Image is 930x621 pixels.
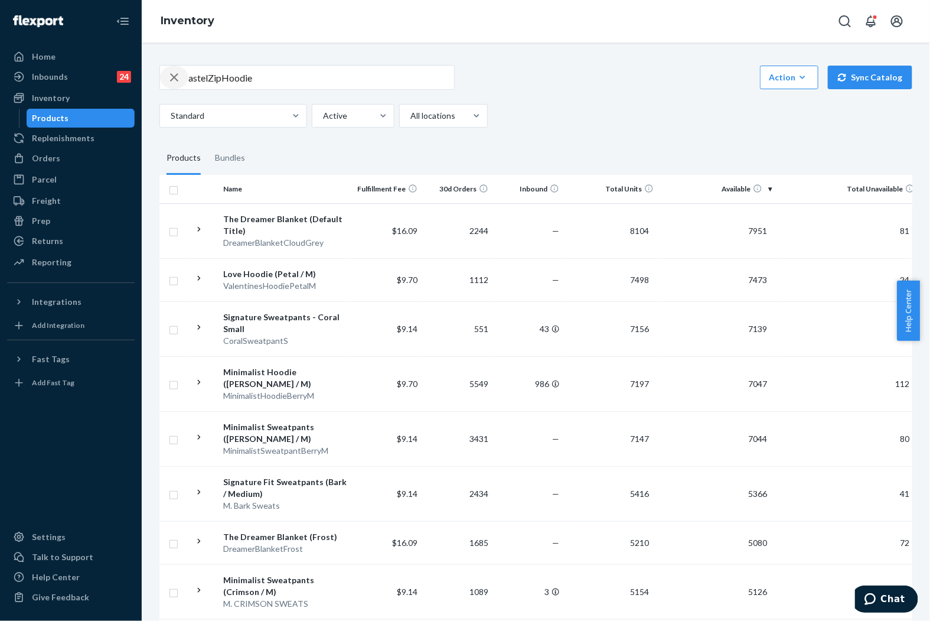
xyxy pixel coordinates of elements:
[422,175,493,203] th: 30d Orders
[167,142,201,175] div: Products
[743,587,772,597] span: 5126
[32,591,89,603] div: Give Feedback
[552,275,559,285] span: —
[397,379,417,389] span: $9.70
[625,275,654,285] span: 7498
[322,110,323,122] input: Active
[32,320,84,330] div: Add Integration
[32,531,66,543] div: Settings
[625,538,654,548] span: 5210
[743,538,772,548] span: 5080
[743,489,772,499] span: 5366
[32,571,80,583] div: Help Center
[7,149,135,168] a: Orders
[223,543,347,555] div: DreamerBlanketFrost
[7,232,135,251] a: Returns
[397,324,417,334] span: $9.14
[218,175,351,203] th: Name
[859,9,883,33] button: Open notifications
[7,89,135,108] a: Inventory
[743,226,772,236] span: 7951
[625,587,654,597] span: 5154
[223,476,347,500] div: Signature Fit Sweatpants (Bark / Medium)
[32,132,94,144] div: Replenishments
[896,489,915,499] span: 41
[7,170,135,189] a: Parcel
[169,110,171,122] input: Standard
[397,434,417,444] span: $9.14
[760,66,818,89] button: Action
[552,226,559,236] span: —
[897,281,920,341] button: Help Center
[223,445,347,457] div: MinimalistSweatpantBerryM
[422,411,493,466] td: 3431
[552,434,559,444] span: —
[7,350,135,369] button: Fast Tags
[422,258,493,301] td: 1112
[7,548,135,567] button: Talk to Support
[223,280,347,292] div: ValentinesHoodiePetalM
[223,335,347,347] div: CoralSweatpantS
[625,489,654,499] span: 5416
[32,353,70,365] div: Fast Tags
[7,47,135,66] a: Home
[552,538,559,548] span: —
[32,112,69,124] div: Products
[223,390,347,402] div: MinimalistHoodieBerryM
[625,324,654,334] span: 7156
[422,564,493,619] td: 1089
[896,324,915,334] span: 14
[7,212,135,230] a: Prep
[32,256,71,268] div: Reporting
[422,301,493,356] td: 551
[223,213,347,237] div: The Dreamer Blanket (Default Title)
[896,226,915,236] span: 81
[32,215,50,227] div: Prep
[552,489,559,499] span: —
[7,191,135,210] a: Freight
[161,14,214,27] a: Inventory
[223,598,347,610] div: M. CRIMSON SWEATS
[7,316,135,335] a: Add Integration
[32,195,61,207] div: Freight
[885,9,909,33] button: Open account menu
[625,226,654,236] span: 8104
[776,175,924,203] th: Total Unavailable
[743,275,772,285] span: 7473
[743,434,772,444] span: 7044
[896,434,915,444] span: 80
[7,129,135,148] a: Replenishments
[658,175,776,203] th: Available
[743,379,772,389] span: 7047
[223,574,347,598] div: Minimalist Sweatpants (Crimson / M)
[32,296,81,308] div: Integrations
[32,51,56,63] div: Home
[27,109,135,128] a: Products
[422,521,493,564] td: 1685
[7,292,135,311] button: Integrations
[493,175,564,203] th: Inbound
[151,4,224,38] ol: breadcrumbs
[32,378,74,388] div: Add Fast Tag
[896,275,915,285] span: 24
[493,356,564,411] td: 986
[493,564,564,619] td: 3
[397,275,417,285] span: $9.70
[32,92,70,104] div: Inventory
[855,586,918,615] iframe: Opens a widget where you can chat to one of our agents
[7,568,135,587] a: Help Center
[493,301,564,356] td: 43
[743,324,772,334] span: 7139
[625,434,654,444] span: 7147
[111,9,135,33] button: Close Navigation
[422,203,493,258] td: 2244
[7,588,135,607] button: Give Feedback
[769,71,810,83] div: Action
[397,587,417,597] span: $9.14
[188,66,454,89] input: Search inventory by name or sku
[223,421,347,445] div: Minimalist Sweatpants ([PERSON_NAME] / M)
[7,253,135,272] a: Reporting
[891,379,915,389] span: 112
